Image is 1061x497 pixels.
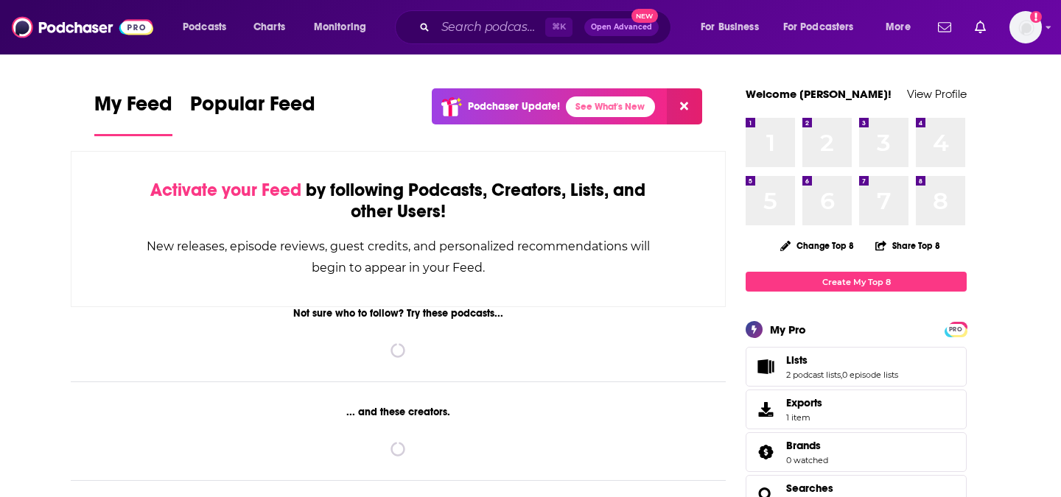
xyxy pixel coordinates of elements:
span: Activate your Feed [150,179,301,201]
img: Podchaser - Follow, Share and Rate Podcasts [12,13,153,41]
div: Not sure who to follow? Try these podcasts... [71,307,726,320]
a: Exports [746,390,967,429]
a: 2 podcast lists [786,370,841,380]
p: Podchaser Update! [468,100,560,113]
button: open menu [172,15,245,39]
span: Podcasts [183,17,226,38]
a: Lists [751,356,780,377]
button: Open AdvancedNew [584,18,659,36]
span: Brands [746,432,967,472]
button: open menu [690,15,777,39]
a: Charts [244,15,294,39]
span: Open Advanced [591,24,652,31]
span: For Business [701,17,759,38]
a: Searches [786,482,833,495]
button: open menu [304,15,385,39]
span: Monitoring [314,17,366,38]
span: Charts [253,17,285,38]
span: , [841,370,842,380]
span: Exports [786,396,822,409]
a: PRO [947,323,964,334]
div: My Pro [770,322,806,336]
span: My Feed [94,91,172,125]
div: Search podcasts, credits, & more... [409,10,685,44]
span: Brands [786,439,821,452]
span: Popular Feed [190,91,315,125]
div: by following Podcasts, Creators, Lists, and other Users! [145,180,651,222]
span: PRO [947,324,964,335]
a: Brands [786,439,828,452]
a: My Feed [94,91,172,136]
a: Lists [786,353,898,367]
a: 0 episode lists [842,370,898,380]
span: Lists [786,353,808,367]
a: Brands [751,442,780,462]
div: New releases, episode reviews, guest credits, and personalized recommendations will begin to appe... [145,236,651,278]
span: ⌘ K [545,18,572,37]
div: ... and these creators. [71,406,726,418]
a: 0 watched [786,455,828,465]
input: Search podcasts, credits, & more... [435,15,545,39]
span: 1 item [786,412,822,423]
span: Exports [751,399,780,420]
span: Lists [746,347,967,387]
a: See What's New [566,96,655,117]
a: Popular Feed [190,91,315,136]
span: New [631,9,658,23]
